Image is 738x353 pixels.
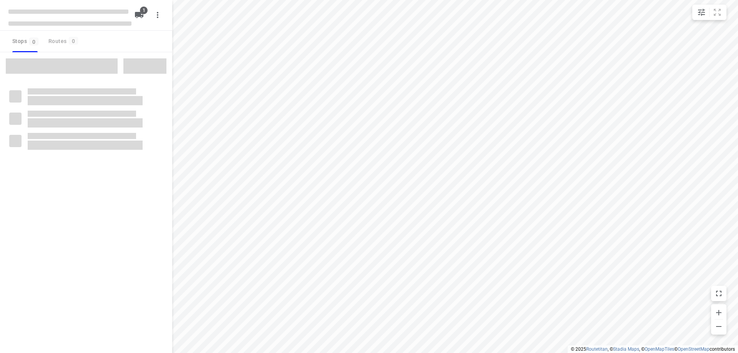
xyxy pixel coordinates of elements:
[645,346,674,352] a: OpenMapTiles
[692,5,726,20] div: small contained button group
[694,5,709,20] button: Map settings
[613,346,639,352] a: Stadia Maps
[586,346,608,352] a: Routetitan
[678,346,710,352] a: OpenStreetMap
[571,346,735,352] li: © 2025 , © , © © contributors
